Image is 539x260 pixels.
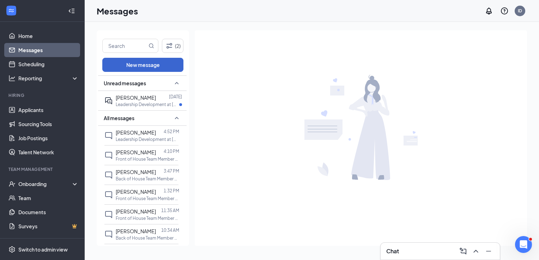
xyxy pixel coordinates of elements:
[470,246,482,257] button: ChevronUp
[116,94,156,101] span: [PERSON_NAME]
[8,180,16,187] svg: UserCheck
[162,39,183,53] button: Filter (2)
[8,92,77,98] div: Hiring
[169,94,182,100] p: [DATE]
[68,7,75,14] svg: Collapse
[18,205,79,219] a: Documents
[116,208,156,215] span: [PERSON_NAME]
[104,114,134,122] span: All messages
[18,57,79,71] a: Scheduling
[18,219,79,233] a: SurveysCrown
[18,131,79,145] a: Job Postings
[161,227,179,233] p: 10:34 AM
[116,156,179,162] p: Front of House Team Member at [GEOGRAPHIC_DATA]
[8,7,15,14] svg: WorkstreamLogo
[515,236,532,253] iframe: Intercom live chat
[172,79,181,87] svg: SmallChevronUp
[116,129,156,136] span: [PERSON_NAME]
[18,29,79,43] a: Home
[161,208,179,213] p: 11:35 AM
[483,246,494,257] button: Minimize
[18,117,79,131] a: Sourcing Tools
[116,169,156,175] span: [PERSON_NAME]
[164,129,179,135] p: 4:52 PM
[97,5,138,17] h1: Messages
[104,80,146,87] span: Unread messages
[459,247,467,255] svg: ComposeMessage
[518,8,522,14] div: ID
[116,101,179,107] p: Leadership Development at [GEOGRAPHIC_DATA]
[116,149,156,155] span: [PERSON_NAME]
[165,42,174,50] svg: Filter
[500,7,509,15] svg: QuestionInfo
[18,246,68,253] div: Switch to admin view
[149,43,154,49] svg: MagnifyingGlass
[116,215,179,221] p: Front of House Team Member at [GEOGRAPHIC_DATA]
[8,166,77,172] div: Team Management
[116,228,156,234] span: [PERSON_NAME]
[18,180,73,187] div: Onboarding
[104,191,113,199] svg: ChatInactive
[116,188,156,195] span: [PERSON_NAME]
[164,188,179,194] p: 1:32 PM
[8,246,16,253] svg: Settings
[18,43,79,57] a: Messages
[18,191,79,205] a: Team
[8,75,16,82] svg: Analysis
[485,7,493,15] svg: Notifications
[116,235,179,241] p: Back of House Team Member at [GEOGRAPHIC_DATA]
[18,103,79,117] a: Applicants
[386,247,399,255] h3: Chat
[116,136,179,142] p: Leadership Development at [GEOGRAPHIC_DATA]
[484,247,493,255] svg: Minimize
[18,145,79,159] a: Talent Network
[104,210,113,219] svg: ChatInactive
[164,148,179,154] p: 4:10 PM
[116,196,179,202] p: Front of House Team Member at [GEOGRAPHIC_DATA]
[116,176,179,182] p: Back of House Team Member at [GEOGRAPHIC_DATA]
[172,114,181,122] svg: SmallChevronUp
[458,246,469,257] button: ComposeMessage
[472,247,480,255] svg: ChevronUp
[104,131,113,140] svg: ChatInactive
[104,151,113,160] svg: ChatInactive
[103,39,147,52] input: Search
[18,75,79,82] div: Reporting
[104,171,113,179] svg: ChatInactive
[104,230,113,239] svg: ChatInactive
[104,97,113,105] svg: ActiveDoubleChat
[102,58,183,72] button: New message
[164,168,179,174] p: 3:47 PM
